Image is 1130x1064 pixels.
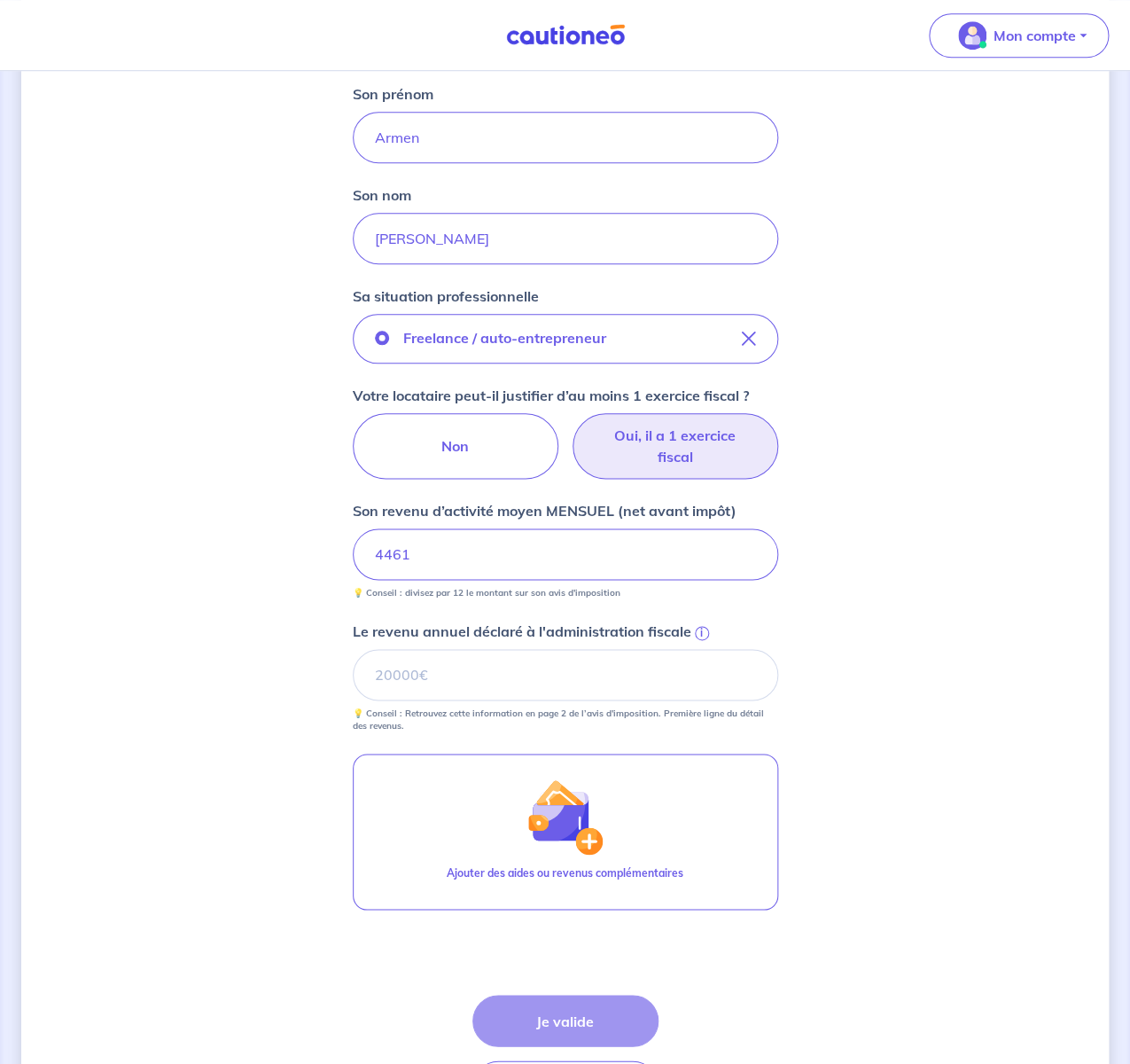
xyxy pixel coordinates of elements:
[353,708,778,732] p: 💡 Conseil : Retrouvez cette information en page 2 de l’avis d'imposition. Première ligne du détai...
[353,754,778,910] button: illu_wallet.svgAjouter des aides ou revenus complémentaires
[353,184,411,206] p: Son nom
[403,327,606,348] p: Freelance / auto-entrepreneur
[353,621,691,642] p: Le revenu annuel déclaré à l'administration fiscale
[573,413,778,479] label: Oui, il a 1 exercice fiscal
[353,413,558,479] label: Non
[994,25,1076,46] p: Mon compte
[929,13,1109,58] button: illu_account_valid_menu.svgMon compte
[695,626,709,640] span: i
[353,213,778,264] input: Doe
[353,314,778,364] button: Freelance / auto-entrepreneur
[353,587,620,599] p: 💡 Conseil : divisez par 12 le montant sur son avis d'imposition
[499,24,632,46] img: Cautioneo
[353,286,539,307] p: Sa situation professionnelle
[353,83,433,105] p: Son prénom
[353,649,778,700] input: 20000€
[353,500,736,521] p: Son revenu d’activité moyen MENSUEL (net avant impôt)
[353,112,778,163] input: John
[526,778,603,855] img: illu_wallet.svg
[958,21,986,50] img: illu_account_valid_menu.svg
[353,528,778,580] input: Ex : 1 500 € net/mois
[447,864,683,880] p: Ajouter des aides ou revenus complémentaires
[353,385,749,406] p: Votre locataire peut-il justifier d’au moins 1 exercice fiscal ?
